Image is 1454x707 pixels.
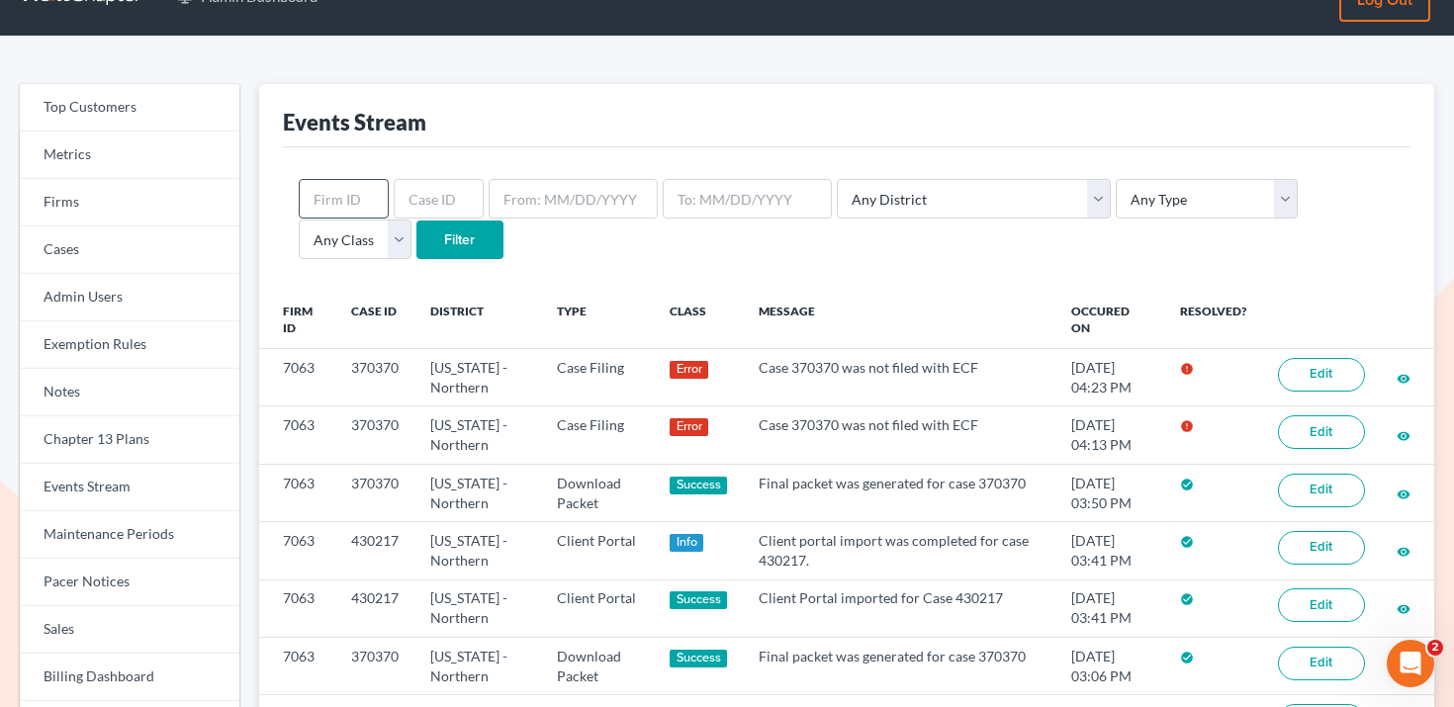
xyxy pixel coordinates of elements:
[670,591,727,609] div: Success
[489,179,658,219] input: From: MM/DD/YYYY
[541,522,654,579] td: Client Portal
[670,361,708,379] div: Error
[20,132,239,179] a: Metrics
[335,522,414,579] td: 430217
[20,369,239,416] a: Notes
[259,406,335,464] td: 7063
[1055,638,1164,695] td: [DATE] 03:06 PM
[20,654,239,701] a: Billing Dashboard
[541,292,654,349] th: Type
[414,579,542,637] td: [US_STATE] - Northern
[335,349,414,406] td: 370370
[541,579,654,637] td: Client Portal
[20,606,239,654] a: Sales
[1055,579,1164,637] td: [DATE] 03:41 PM
[1278,474,1365,507] a: Edit
[654,292,743,349] th: Class
[259,292,335,349] th: Firm ID
[335,292,414,349] th: Case ID
[670,650,727,667] div: Success
[20,321,239,369] a: Exemption Rules
[20,84,239,132] a: Top Customers
[743,464,1055,521] td: Final packet was generated for case 370370
[20,274,239,321] a: Admin Users
[259,349,335,406] td: 7063
[743,292,1055,349] th: Message
[1180,535,1194,549] i: check_circle
[20,179,239,226] a: Firms
[299,179,389,219] input: Firm ID
[743,349,1055,406] td: Case 370370 was not filed with ECF
[1278,588,1365,622] a: Edit
[414,406,542,464] td: [US_STATE] - Northern
[414,292,542,349] th: District
[670,418,708,436] div: Error
[1278,647,1365,680] a: Edit
[541,464,654,521] td: Download Packet
[1427,640,1443,656] span: 2
[1055,406,1164,464] td: [DATE] 04:13 PM
[743,579,1055,637] td: Client Portal imported for Case 430217
[1397,426,1410,443] a: visibility
[335,464,414,521] td: 370370
[335,406,414,464] td: 370370
[335,579,414,637] td: 430217
[1164,292,1262,349] th: Resolved?
[259,638,335,695] td: 7063
[414,522,542,579] td: [US_STATE] - Northern
[416,221,503,260] input: Filter
[283,108,426,136] div: Events Stream
[20,226,239,274] a: Cases
[1055,464,1164,521] td: [DATE] 03:50 PM
[1180,592,1194,606] i: check_circle
[1055,292,1164,349] th: Occured On
[1397,429,1410,443] i: visibility
[414,349,542,406] td: [US_STATE] - Northern
[1397,485,1410,501] a: visibility
[663,179,832,219] input: To: MM/DD/YYYY
[20,511,239,559] a: Maintenance Periods
[541,638,654,695] td: Download Packet
[259,579,335,637] td: 7063
[1278,531,1365,565] a: Edit
[1278,415,1365,449] a: Edit
[335,638,414,695] td: 370370
[259,464,335,521] td: 7063
[1397,599,1410,616] a: visibility
[670,477,727,494] div: Success
[1397,372,1410,386] i: visibility
[1180,478,1194,491] i: check_circle
[743,522,1055,579] td: Client portal import was completed for case 430217.
[1397,545,1410,559] i: visibility
[1278,358,1365,392] a: Edit
[1055,522,1164,579] td: [DATE] 03:41 PM
[1180,419,1194,433] i: error
[1180,362,1194,376] i: error
[414,638,542,695] td: [US_STATE] - Northern
[1397,542,1410,559] a: visibility
[1055,349,1164,406] td: [DATE] 04:23 PM
[541,349,654,406] td: Case Filing
[20,464,239,511] a: Events Stream
[1180,651,1194,664] i: check_circle
[259,522,335,579] td: 7063
[670,534,703,552] div: Info
[414,464,542,521] td: [US_STATE] - Northern
[541,406,654,464] td: Case Filing
[743,406,1055,464] td: Case 370370 was not filed with ECF
[743,638,1055,695] td: Final packet was generated for case 370370
[1387,640,1434,687] iframe: Intercom live chat
[1397,602,1410,616] i: visibility
[394,179,484,219] input: Case ID
[1397,487,1410,501] i: visibility
[1397,369,1410,386] a: visibility
[20,416,239,464] a: Chapter 13 Plans
[20,559,239,606] a: Pacer Notices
